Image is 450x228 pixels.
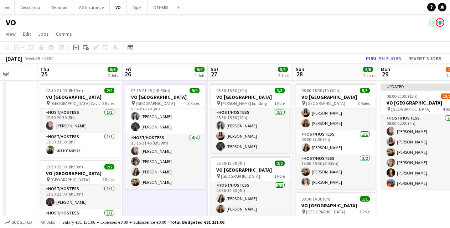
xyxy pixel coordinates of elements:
[35,29,52,39] a: Jobs
[127,0,148,14] button: Tipik
[53,29,75,39] a: Comms
[40,66,49,72] span: Thu
[187,101,200,106] span: 3 Roles
[363,73,374,78] div: 2 Jobs
[6,55,22,62] div: [DATE]
[104,88,114,93] span: 2/2
[51,101,102,106] span: [GEOGRAPHIC_DATA] Zaventem
[23,31,31,37] span: Edit
[275,88,285,93] span: 3/3
[73,0,110,14] button: AG Insurance
[296,96,376,130] app-card-role: Host/Hostess2/208:00-14:30 (6h30m)[PERSON_NAME][PERSON_NAME]
[211,83,290,153] app-job-card: 08:30-18:30 (10h)3/3VO [GEOGRAPHIC_DATA] [PERSON_NAME] building1 RoleHost/Hostess3/308:30-18:30 (...
[216,88,247,93] span: 08:30-18:30 (10h)
[211,108,290,153] app-card-role: Host/Hostess3/308:30-18:30 (10h)[PERSON_NAME][PERSON_NAME][PERSON_NAME]
[278,67,288,72] span: 5/5
[360,88,370,93] span: 5/5
[102,177,114,182] span: 2 Roles
[360,196,370,202] span: 1/1
[102,101,114,106] span: 2 Roles
[125,134,205,189] app-card-role: Host/Hostess4/415:15-21:45 (6h30m)[PERSON_NAME][PERSON_NAME][PERSON_NAME][PERSON_NAME]
[6,17,16,28] h1: VO
[211,94,290,100] h3: VO [GEOGRAPHIC_DATA]
[221,101,267,106] span: [PERSON_NAME] building
[363,54,404,63] button: Publish 3 jobs
[296,94,376,100] h3: VO [GEOGRAPHIC_DATA]
[211,156,290,216] app-job-card: 08:30-12:30 (4h)2/2VO [GEOGRAPHIC_DATA] [GEOGRAPHIC_DATA]1 RoleHost/Hostess2/208:30-12:30 (4h)[PE...
[125,99,205,134] app-card-role: Host/Hostess2/207:15-15:15 (8h)[PERSON_NAME][PERSON_NAME]
[62,219,224,225] div: Salary €31 131.06 + Expenses €0.00 + Subsistence €0.00 =
[296,154,376,189] app-card-role: Host/Hostess2/214:00-18:30 (4h30m)[PERSON_NAME][PERSON_NAME]
[104,164,114,169] span: 2/2
[296,83,376,189] app-job-card: 08:00-18:30 (10h30m)5/5VO [GEOGRAPHIC_DATA] [GEOGRAPHIC_DATA]3 RolesHost/Hostess2/208:00-14:30 (6...
[306,209,345,214] span: [GEOGRAPHIC_DATA]
[46,88,83,93] span: 12:30-21:00 (8h30m)
[6,31,16,37] span: View
[210,70,218,78] span: 27
[15,0,46,14] button: Cecoforma
[11,220,32,225] span: Budgeted
[387,93,418,99] span: 08:00-21:00 (13h)
[274,173,285,179] span: 1 Role
[124,70,131,78] span: 26
[296,66,304,72] span: Sun
[296,130,376,154] app-card-role: Host/Hostess1/108:00-17:00 (9h)[PERSON_NAME]
[195,73,204,78] div: 1 Job
[40,170,120,177] h3: VO [GEOGRAPHIC_DATA]
[125,94,205,100] h3: VO [GEOGRAPHIC_DATA]
[405,54,444,63] button: Revert 3 jobs
[40,83,120,157] app-job-card: 12:30-21:00 (8h30m)2/2VO [GEOGRAPHIC_DATA] [GEOGRAPHIC_DATA] Zaventem2 RolesHost/Hostess1/112:30-...
[40,108,120,133] app-card-role: Host/Hostess1/112:30-20:30 (8h)[PERSON_NAME]
[20,29,34,39] a: Edit
[190,88,200,93] span: 9/9
[306,101,345,106] span: [GEOGRAPHIC_DATA]
[136,101,175,106] span: [GEOGRAPHIC_DATA]
[429,18,437,27] app-user-avatar: HR Team
[301,88,341,93] span: 08:00-18:30 (10h30m)
[46,0,73,14] button: Seauton
[38,31,49,37] span: Jobs
[275,161,285,166] span: 2/2
[380,70,390,78] span: 29
[4,218,33,226] button: Budgeted
[125,66,131,72] span: Fri
[301,196,330,202] span: 08:30-14:30 (6h)
[51,177,90,182] span: [GEOGRAPHIC_DATA]
[108,73,119,78] div: 3 Jobs
[56,31,72,37] span: Comms
[44,56,53,61] div: CEST
[436,18,444,27] app-user-avatar: HR Team
[39,70,49,78] span: 25
[40,185,120,209] app-card-role: Host/Hostess1/113:30-22:00 (8h30m)[PERSON_NAME]
[363,67,373,72] span: 6/6
[170,219,224,225] span: Total Budgeted €31 131.06
[46,164,83,169] span: 13:30-22:00 (8h30m)
[211,181,290,216] app-card-role: Host/Hostess2/208:30-12:30 (4h)[PERSON_NAME][PERSON_NAME]
[131,88,170,93] span: 07:15-21:45 (14h30m)
[40,94,120,100] h3: VO [GEOGRAPHIC_DATA]
[125,83,205,189] app-job-card: 07:15-21:45 (14h30m)9/9VO [GEOGRAPHIC_DATA] [GEOGRAPHIC_DATA]3 Roles[PERSON_NAME][PERSON_NAME]Hos...
[39,219,56,225] span: All jobs
[108,67,118,72] span: 6/6
[295,70,304,78] span: 28
[360,209,370,214] span: 1 Role
[148,0,174,14] button: OTHERS
[24,56,41,61] span: Week 39
[381,66,390,72] span: Mon
[216,161,245,166] span: 08:30-12:30 (4h)
[358,101,370,106] span: 3 Roles
[211,167,290,173] h3: VO [GEOGRAPHIC_DATA]
[221,173,260,179] span: [GEOGRAPHIC_DATA]
[278,73,289,78] div: 2 Jobs
[3,29,19,39] a: View
[195,67,205,72] span: 9/9
[391,106,430,112] span: [GEOGRAPHIC_DATA]
[274,101,285,106] span: 1 Role
[296,202,376,209] h3: VO [GEOGRAPHIC_DATA]
[110,0,127,14] button: VO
